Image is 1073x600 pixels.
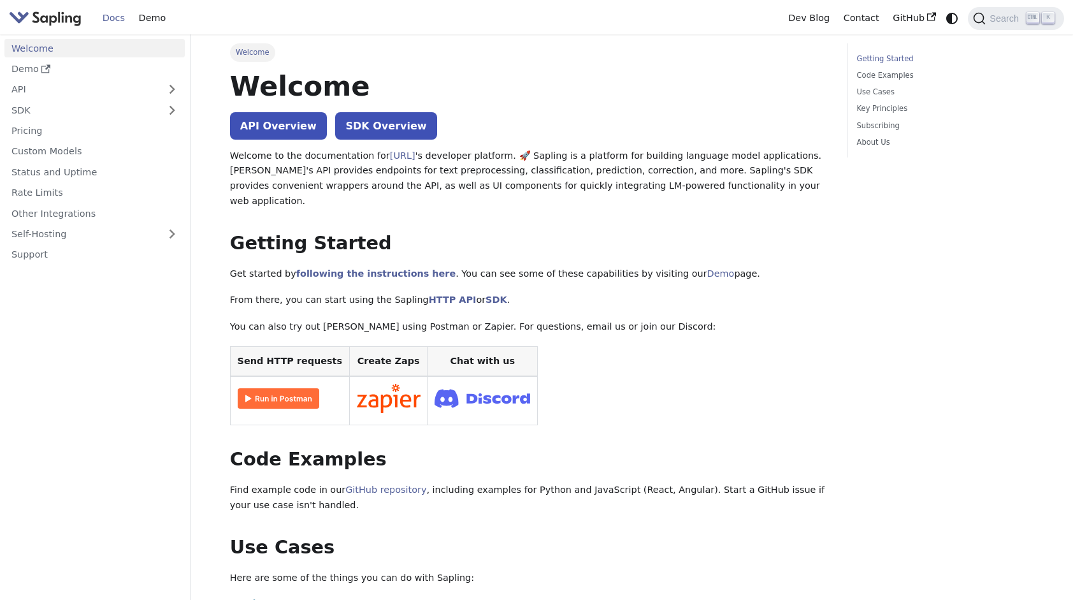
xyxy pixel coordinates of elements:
a: Welcome [4,39,185,57]
a: GitHub [886,8,942,28]
img: Run in Postman [238,388,319,409]
h2: Use Cases [230,536,829,559]
p: You can also try out [PERSON_NAME] using Postman or Zapier. For questions, email us or join our D... [230,319,829,335]
a: following the instructions here [296,268,456,279]
a: GitHub repository [345,485,426,495]
a: About Us [857,136,1030,149]
a: SDK [486,295,507,305]
a: Sapling.ai [9,9,86,27]
a: Support [4,245,185,264]
a: Status and Uptime [4,163,185,181]
button: Search (Ctrl+K) [968,7,1063,30]
p: Welcome to the documentation for 's developer platform. 🚀 Sapling is a platform for building lang... [230,149,829,209]
a: Other Integrations [4,204,185,223]
a: Self-Hosting [4,225,185,244]
button: Expand sidebar category 'API' [159,80,185,99]
a: Docs [96,8,132,28]
a: Code Examples [857,70,1030,82]
h2: Code Examples [230,448,829,471]
a: Demo [707,268,735,279]
a: Dev Blog [781,8,836,28]
a: API Overview [230,112,327,140]
a: Custom Models [4,142,185,161]
img: Sapling.ai [9,9,82,27]
p: Find example code in our , including examples for Python and JavaScript (React, Angular). Start a... [230,483,829,513]
nav: Breadcrumbs [230,43,829,61]
a: [URL] [390,150,415,161]
a: SDK [4,101,159,119]
a: API [4,80,159,99]
p: From there, you can start using the Sapling or . [230,293,829,308]
th: Chat with us [428,346,538,376]
h1: Welcome [230,69,829,103]
a: Rate Limits [4,184,185,202]
a: Demo [4,60,185,78]
img: Connect in Zapier [357,384,421,413]
a: Pricing [4,122,185,140]
a: SDK Overview [335,112,436,140]
a: Contact [837,8,886,28]
a: Subscribing [857,120,1030,132]
th: Create Zaps [349,346,428,376]
span: Search [986,13,1026,24]
button: Expand sidebar category 'SDK' [159,101,185,119]
p: Here are some of the things you can do with Sapling: [230,571,829,586]
th: Send HTTP requests [230,346,349,376]
kbd: K [1042,12,1055,24]
a: Demo [132,8,173,28]
a: Use Cases [857,86,1030,98]
h2: Getting Started [230,232,829,255]
span: Welcome [230,43,275,61]
a: Key Principles [857,103,1030,115]
img: Join Discord [435,385,530,411]
a: HTTP API [429,295,477,305]
a: Getting Started [857,53,1030,65]
button: Switch between dark and light mode (currently system mode) [943,9,961,27]
p: Get started by . You can see some of these capabilities by visiting our page. [230,267,829,282]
